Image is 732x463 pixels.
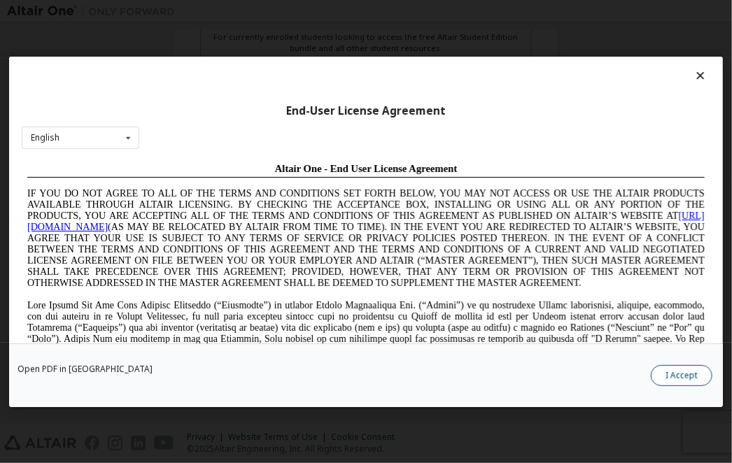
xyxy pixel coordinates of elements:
[651,364,712,385] button: I Accept
[6,53,683,75] a: [URL][DOMAIN_NAME]
[31,134,59,142] div: English
[6,143,683,254] span: Lore Ipsumd Sit Ame Cons Adipisc Elitseddo (“Eiusmodte”) in utlabor Etdolo Magnaaliqua Eni. (“Adm...
[6,31,683,131] span: IF YOU DO NOT AGREE TO ALL OF THE TERMS AND CONDITIONS SET FORTH BELOW, YOU MAY NOT ACCESS OR USE...
[22,104,710,117] div: End-User License Agreement
[253,6,436,17] span: Altair One - End User License Agreement
[17,364,153,373] a: Open PDF in [GEOGRAPHIC_DATA]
